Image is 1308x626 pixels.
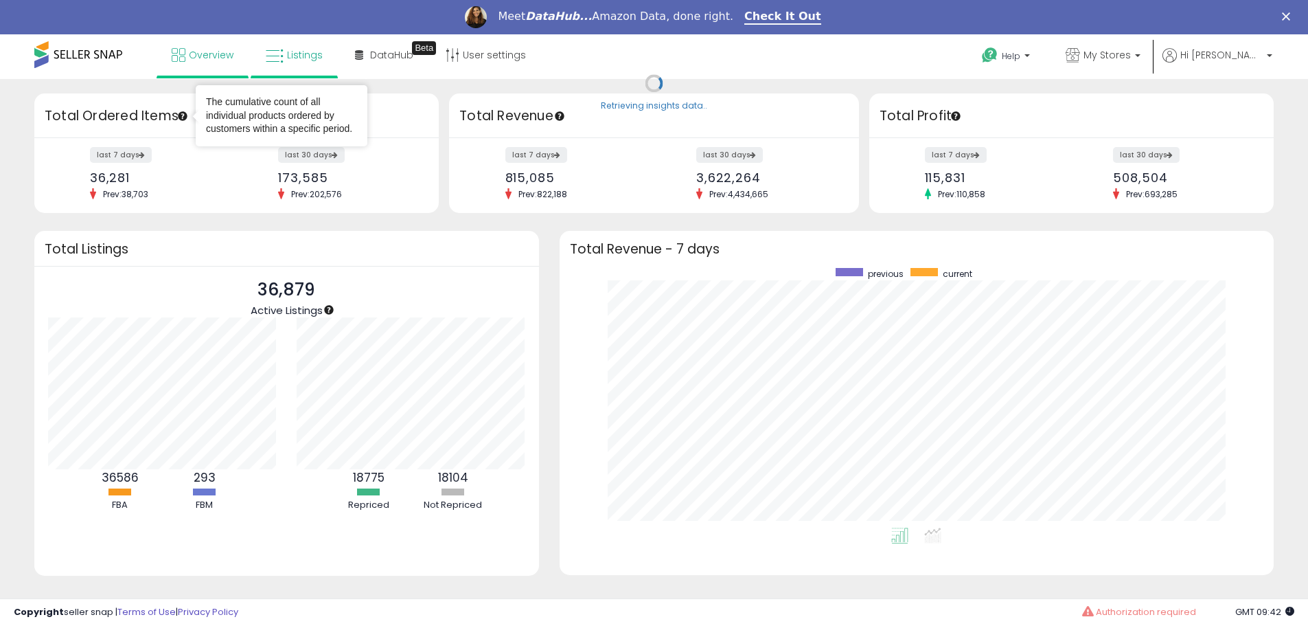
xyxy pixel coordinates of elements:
[206,96,357,136] div: The cumulative count of all individual products ordered by customers within a specific period.
[353,469,385,486] b: 18775
[14,606,238,619] div: seller snap | |
[525,10,592,23] i: DataHub...
[868,268,904,280] span: previous
[96,188,155,200] span: Prev: 38,703
[14,605,64,618] strong: Copyright
[370,48,413,62] span: DataHub
[601,100,707,113] div: Retrieving insights data..
[744,10,821,25] a: Check It Out
[505,147,567,163] label: last 7 days
[925,147,987,163] label: last 7 days
[117,605,176,618] a: Terms of Use
[323,304,335,316] div: Tooltip anchor
[498,10,733,23] div: Meet Amazon Data, done right.
[1096,605,1196,618] span: Authorization required
[880,107,1263,126] h3: Total Profit
[570,244,1263,254] h3: Total Revenue - 7 days
[287,48,323,62] span: Listings
[1235,605,1294,618] span: 2025-09-12 09:42 GMT
[345,34,424,76] a: DataHub
[1113,147,1180,163] label: last 30 days
[1162,48,1272,79] a: Hi [PERSON_NAME]
[251,303,323,317] span: Active Listings
[79,499,161,512] div: FBA
[255,34,333,76] a: Listings
[512,188,574,200] span: Prev: 822,188
[189,48,233,62] span: Overview
[194,469,216,486] b: 293
[702,188,775,200] span: Prev: 4,434,665
[950,110,962,122] div: Tooltip anchor
[176,110,189,122] div: Tooltip anchor
[925,170,1062,185] div: 115,831
[45,244,529,254] h3: Total Listings
[981,47,998,64] i: Get Help
[412,41,436,55] div: Tooltip anchor
[505,170,644,185] div: 815,085
[459,107,849,126] h3: Total Revenue
[1113,170,1250,185] div: 508,504
[90,147,152,163] label: last 7 days
[251,277,323,303] p: 36,879
[278,170,415,185] div: 173,585
[438,469,468,486] b: 18104
[971,36,1044,79] a: Help
[696,170,835,185] div: 3,622,264
[90,170,227,185] div: 36,281
[412,499,494,512] div: Not Repriced
[696,147,763,163] label: last 30 days
[1055,34,1151,79] a: My Stores
[1002,50,1020,62] span: Help
[45,107,428,126] h3: Total Ordered Items
[278,147,345,163] label: last 30 days
[178,605,238,618] a: Privacy Policy
[931,188,992,200] span: Prev: 110,858
[1180,48,1263,62] span: Hi [PERSON_NAME]
[435,34,536,76] a: User settings
[465,6,487,28] img: Profile image for Georgie
[1083,48,1131,62] span: My Stores
[102,469,139,486] b: 36586
[943,268,972,280] span: current
[328,499,410,512] div: Repriced
[553,110,566,122] div: Tooltip anchor
[161,34,244,76] a: Overview
[1282,12,1296,21] div: Close
[1119,188,1184,200] span: Prev: 693,285
[284,188,349,200] span: Prev: 202,576
[163,499,246,512] div: FBM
